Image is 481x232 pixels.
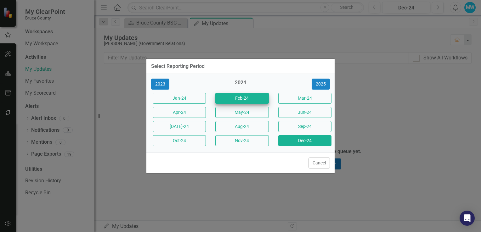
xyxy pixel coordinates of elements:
button: Oct-24 [153,135,206,146]
button: [DATE]-24 [153,121,206,132]
button: May-24 [215,107,269,118]
button: 2023 [151,79,169,90]
button: Cancel [308,157,330,168]
button: Mar-24 [278,93,331,104]
div: Open Intercom Messenger [460,211,475,226]
button: Feb-24 [215,93,269,104]
button: 2025 [312,79,330,90]
button: Jan-24 [153,93,206,104]
button: Sep-24 [278,121,331,132]
button: Aug-24 [215,121,269,132]
button: Nov-24 [215,135,269,146]
div: 2024 [214,79,267,90]
div: Select Reporting Period [151,64,205,69]
button: Apr-24 [153,107,206,118]
button: Jun-24 [278,107,331,118]
button: Dec-24 [278,135,331,146]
